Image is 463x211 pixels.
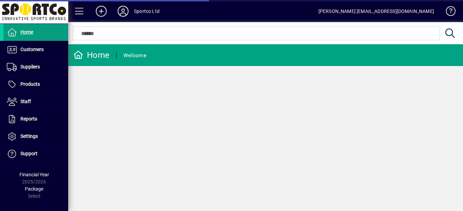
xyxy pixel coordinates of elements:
span: Suppliers [20,64,40,69]
div: Sportco Ltd [134,6,160,17]
a: Support [3,145,68,162]
span: Settings [20,133,38,139]
div: Welcome [123,50,146,61]
span: Support [20,151,38,156]
span: Staff [20,99,31,104]
a: Staff [3,93,68,110]
a: Products [3,76,68,93]
div: Home [73,50,109,61]
a: Customers [3,41,68,58]
span: Customers [20,47,44,52]
button: Add [90,5,112,17]
button: Profile [112,5,134,17]
a: Reports [3,111,68,128]
span: Reports [20,116,37,121]
span: Package [25,186,43,192]
a: Settings [3,128,68,145]
span: Financial Year [19,172,49,177]
span: Home [20,29,33,35]
span: Products [20,81,40,87]
a: Knowledge Base [441,1,454,23]
div: [PERSON_NAME] [EMAIL_ADDRESS][DOMAIN_NAME] [318,6,434,17]
a: Suppliers [3,59,68,76]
